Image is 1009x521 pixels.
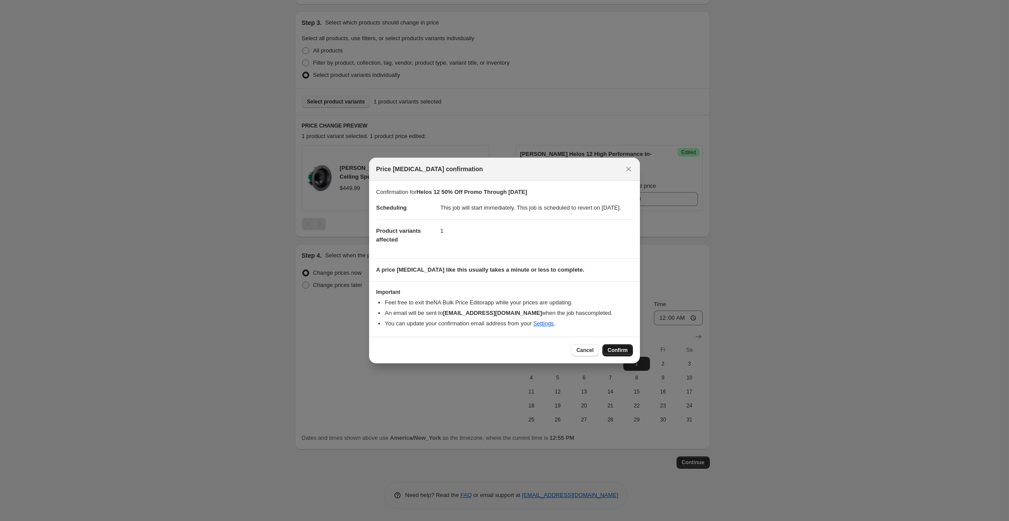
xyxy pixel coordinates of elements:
a: Settings [533,320,554,327]
dd: 1 [440,219,633,242]
b: A price [MEDICAL_DATA] like this usually takes a minute or less to complete. [376,266,584,273]
span: Confirm [608,347,628,354]
h3: Important [376,289,633,296]
button: Cancel [571,344,599,356]
p: Confirmation for [376,188,633,197]
b: [EMAIL_ADDRESS][DOMAIN_NAME] [443,310,542,316]
li: Feel free to exit the NA Bulk Price Editor app while your prices are updating. [385,298,633,307]
span: Scheduling [376,204,407,211]
dd: This job will start immediately. This job is scheduled to revert on [DATE]. [440,197,633,219]
button: Close [622,163,635,175]
button: Confirm [602,344,633,356]
span: Price [MEDICAL_DATA] confirmation [376,165,483,173]
li: You can update your confirmation email address from your . [385,319,633,328]
li: An email will be sent to when the job has completed . [385,309,633,317]
span: Cancel [577,347,594,354]
b: Helos 12 50% Off Promo Through [DATE] [416,189,527,195]
span: Product variants affected [376,228,421,243]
